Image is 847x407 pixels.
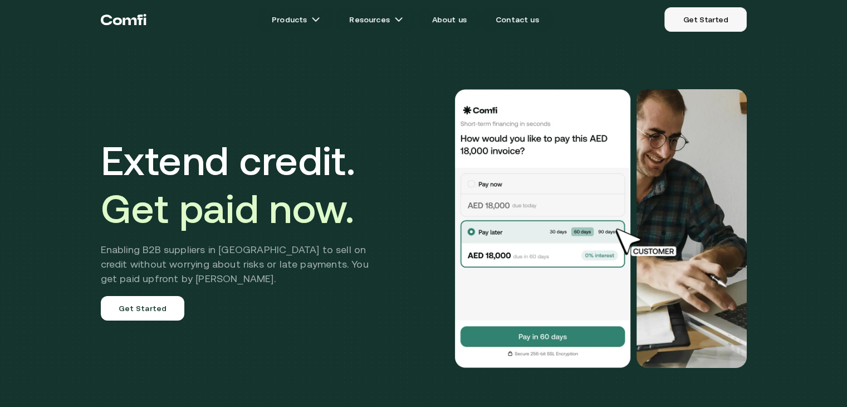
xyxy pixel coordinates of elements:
a: Contact us [482,8,552,31]
h2: Enabling B2B suppliers in [GEOGRAPHIC_DATA] to sell on credit without worrying about risks or lat... [101,243,385,286]
a: Productsarrow icons [258,8,334,31]
img: Would you like to pay this AED 18,000.00 invoice? [637,89,747,368]
h1: Extend credit. [101,137,385,232]
a: Get Started [664,7,746,32]
img: Would you like to pay this AED 18,000.00 invoice? [454,89,632,368]
a: Resourcesarrow icons [336,8,416,31]
img: arrow icons [394,15,403,24]
span: Get paid now. [101,186,355,231]
a: About us [419,8,480,31]
img: arrow icons [311,15,320,24]
a: Return to the top of the Comfi home page [101,3,146,36]
a: Get Started [101,296,185,321]
img: cursor [608,227,689,258]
